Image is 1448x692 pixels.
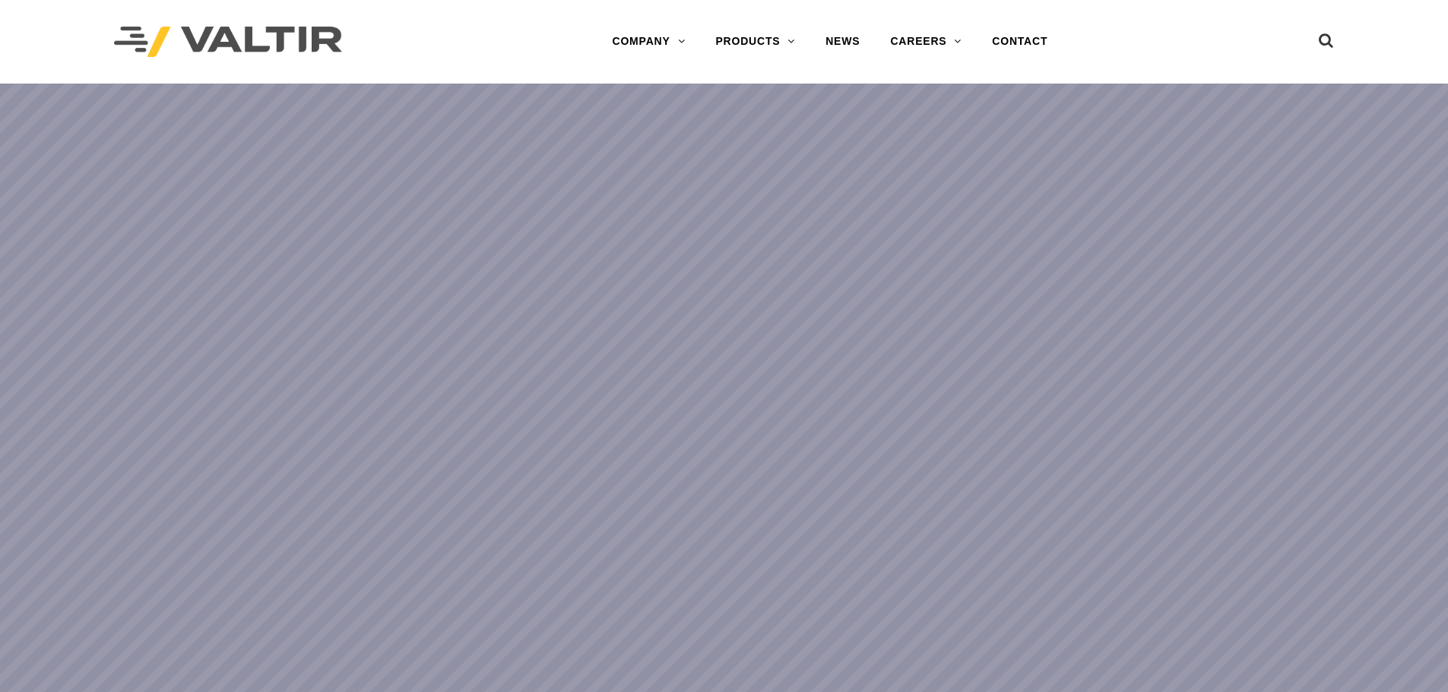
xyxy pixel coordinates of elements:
a: CAREERS [875,27,977,57]
a: CONTACT [977,27,1063,57]
a: PRODUCTS [700,27,810,57]
a: COMPANY [597,27,700,57]
a: NEWS [810,27,875,57]
img: Valtir [114,27,342,58]
a: LEARN MORE [817,519,1003,565]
